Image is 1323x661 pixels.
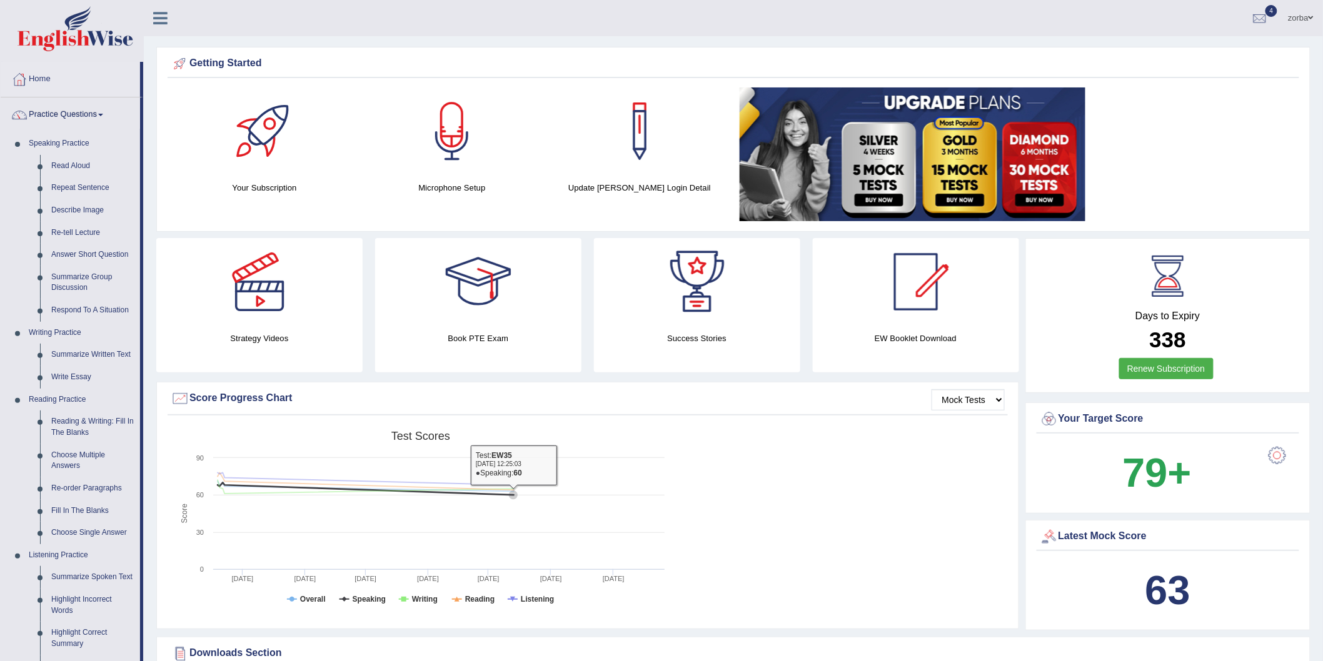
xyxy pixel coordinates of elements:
a: Practice Questions [1,97,140,129]
div: Score Progress Chart [171,389,1005,408]
tspan: [DATE] [478,575,500,582]
tspan: [DATE] [540,575,562,582]
a: Repeat Sentence [46,177,140,199]
text: 0 [200,565,204,573]
a: Home [1,62,140,93]
a: Listening Practice [23,544,140,567]
a: Answer Short Question [46,244,140,266]
a: Renew Subscription [1119,358,1214,379]
span: 4 [1265,5,1278,17]
tspan: [DATE] [232,575,254,582]
a: Reading Practice [23,389,140,411]
tspan: Overall [300,595,326,604]
div: Your Target Score [1040,410,1297,429]
tspan: Test scores [391,430,450,442]
a: Summarize Group Discussion [46,266,140,299]
div: Getting Started [171,54,1296,73]
text: 90 [196,454,204,462]
tspan: Speaking [353,595,386,604]
a: Summarize Spoken Text [46,566,140,589]
tspan: Writing [412,595,438,604]
a: Reading & Writing: Fill In The Blanks [46,410,140,444]
img: small5.jpg [740,87,1085,221]
tspan: Score [180,504,189,524]
div: Latest Mock Score [1040,527,1297,546]
a: Re-order Paragraphs [46,477,140,500]
b: 338 [1150,327,1186,352]
tspan: [DATE] [355,575,376,582]
h4: Strategy Videos [156,332,363,345]
a: Fill In The Blanks [46,500,140,522]
tspan: Listening [521,595,554,604]
h4: EW Booklet Download [813,332,1019,345]
h4: Success Stories [594,332,800,345]
a: Write Essay [46,366,140,389]
text: 30 [196,529,204,536]
b: 79+ [1123,450,1192,495]
tspan: [DATE] [603,575,625,582]
a: Choose Single Answer [46,522,140,544]
a: Writing Practice [23,322,140,344]
a: Speaking Practice [23,132,140,155]
tspan: [DATE] [417,575,439,582]
h4: Days to Expiry [1040,311,1297,322]
h4: Update [PERSON_NAME] Login Detail [552,181,727,194]
a: Choose Multiple Answers [46,444,140,477]
h4: Your Subscription [177,181,352,194]
a: Describe Image [46,199,140,222]
a: Summarize Written Text [46,344,140,366]
b: 63 [1145,567,1190,613]
a: Read Aloud [46,155,140,177]
tspan: [DATE] [294,575,316,582]
a: Respond To A Situation [46,299,140,322]
text: 60 [196,491,204,499]
a: Highlight Incorrect Words [46,589,140,622]
h4: Microphone Setup [365,181,540,194]
h4: Book PTE Exam [375,332,581,345]
a: Re-tell Lecture [46,222,140,244]
tspan: Reading [465,595,495,604]
a: Highlight Correct Summary [46,622,140,655]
